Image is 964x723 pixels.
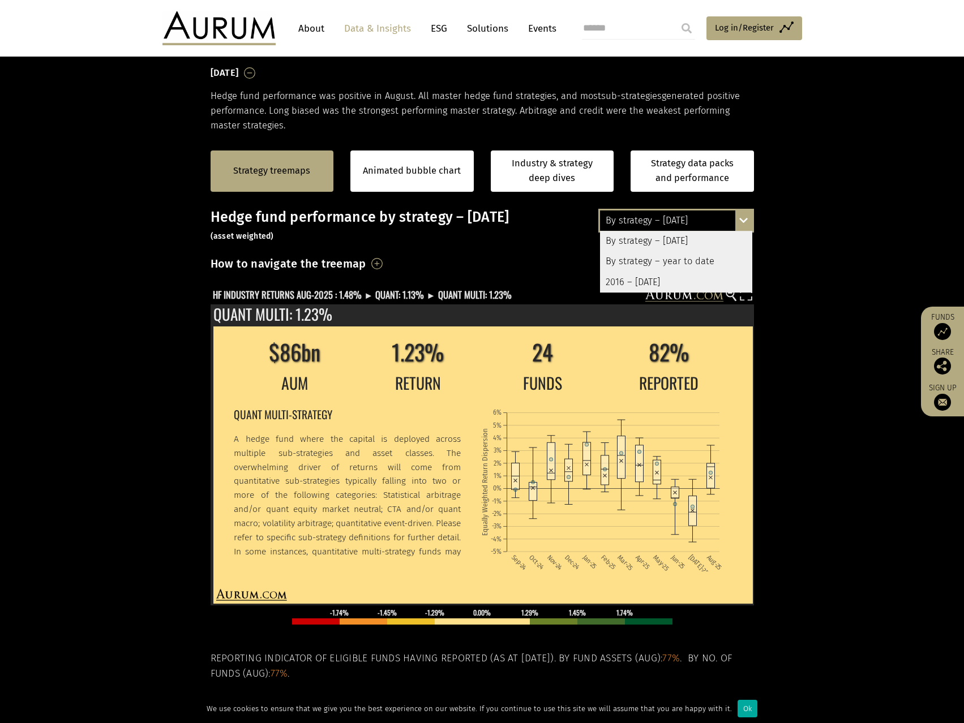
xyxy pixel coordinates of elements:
div: By strategy – year to date [600,251,752,272]
a: Sign up [927,383,958,411]
span: Log in/Register [715,21,774,35]
a: Solutions [461,18,514,39]
h3: [DATE] [211,64,239,81]
a: Funds [927,312,958,340]
div: By strategy – [DATE] [600,210,752,231]
div: Share [927,348,958,375]
a: About [293,18,330,39]
p: Hedge fund performance was positive in August. All master hedge fund strategies, and most generat... [211,89,754,134]
img: Aurum [162,11,276,45]
a: ESG [425,18,453,39]
span: 77% [271,668,288,679]
a: Animated bubble chart [363,163,461,178]
h3: Hedge fund performance by strategy – [DATE] [211,209,754,243]
div: Ok [738,700,757,717]
small: (asset weighted) [211,231,274,241]
a: Industry & strategy deep dives [491,150,614,192]
input: Submit [675,17,698,40]
div: By strategy – [DATE] [600,231,752,251]
div: 2016 – [DATE] [600,272,752,292]
span: sub-strategies [601,91,662,101]
h3: How to navigate the treemap [211,254,366,273]
a: Data & Insights [339,18,417,39]
a: Events [522,18,556,39]
h5: Reporting indicator of eligible funds having reported (as at [DATE]). By fund assets (Aug): . By ... [211,651,754,681]
img: Sign up to our newsletter [934,394,951,411]
img: Share this post [934,358,951,375]
a: Strategy data packs and performance [631,150,754,192]
a: Strategy treemaps [233,163,310,178]
a: Log in/Register [706,16,802,40]
img: Access Funds [934,323,951,340]
span: 77% [662,652,680,664]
